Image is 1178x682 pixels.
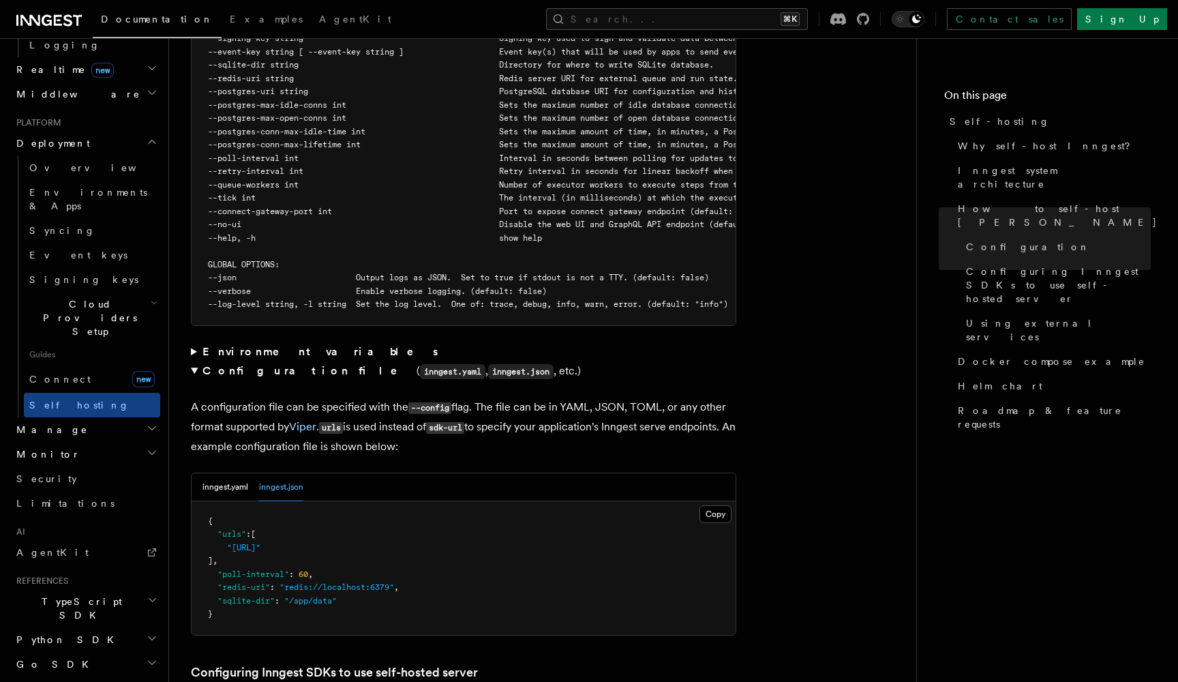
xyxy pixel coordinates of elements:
[208,100,981,110] span: --postgres-max-idle-conns int Sets the maximum number of idle database connections in the Postgre...
[289,420,316,433] a: Viper
[202,364,417,377] strong: Configuration file
[11,576,68,587] span: References
[208,516,213,526] span: {
[11,540,160,565] a: AgentKit
[781,12,800,26] kbd: ⌘K
[208,153,824,163] span: --poll-interval int Interval in seconds between polling for updates to apps (default: 0)
[11,136,90,150] span: Deployment
[966,316,1151,344] span: Using external services
[29,400,130,411] span: Self hosting
[284,596,337,606] span: "/app/data"
[217,582,270,592] span: "redis-uri"
[952,158,1151,196] a: Inngest system architecture
[11,442,160,466] button: Monitor
[101,14,213,25] span: Documentation
[202,473,248,501] button: inngest.yaml
[222,4,311,37] a: Examples
[952,196,1151,235] a: How to self-host [PERSON_NAME]
[958,379,1042,393] span: Helm chart
[952,374,1151,398] a: Helm chart
[208,60,714,70] span: --sqlite-dir string Directory for where to write SQLite database.
[24,243,160,267] a: Event keys
[208,207,761,216] span: --connect-gateway-port int Port to expose connect gateway endpoint (default: 8289)
[91,63,114,78] span: new
[16,547,89,558] span: AgentKit
[699,505,731,523] button: Copy
[16,498,115,509] span: Limitations
[191,342,736,361] summary: Environment variables
[958,202,1158,229] span: How to self-host [PERSON_NAME]
[319,422,343,434] code: urls
[213,556,217,565] span: ,
[208,286,547,296] span: --verbose Enable verbose logging. (default: false)
[202,345,440,358] strong: Environment variables
[191,663,478,682] a: Configuring Inngest SDKs to use self-hosted server
[952,398,1151,436] a: Roadmap & feature requests
[11,491,160,516] a: Limitations
[208,193,895,203] span: --tick int The interval (in milliseconds) at which the executor polls the queue (default: 150)
[208,273,709,282] span: --json Output logs as JSON. Set to true if stdout is not a TTY. (default: false)
[280,582,394,592] span: "redis://localhost:6379"
[308,569,313,579] span: ,
[11,117,61,128] span: Platform
[24,297,151,338] span: Cloud Providers Setup
[958,355,1145,368] span: Docker compose example
[208,74,1134,83] span: --redis-uri string Redis server URI for external queue and run state. Defaults to self-contained,...
[208,113,1024,123] span: --postgres-max-open-conns int Sets the maximum number of open database connections allowed in the...
[208,87,952,96] span: --postgres-uri string PostgreSQL database URI for configuration and history persistence. Defaults...
[251,529,256,539] span: [
[944,87,1151,109] h4: On this page
[319,14,391,25] span: AgentKit
[11,633,122,647] span: Python SDK
[217,529,246,539] span: "urls"
[24,267,160,292] a: Signing keys
[947,8,1072,30] a: Contact sales
[24,344,160,366] span: Guides
[11,589,160,627] button: TypeScript SDK
[24,33,160,57] a: Logging
[208,47,824,57] span: --event-key string [ --event-key string ] Event key(s) that will be used by apps to send events t...
[24,218,160,243] a: Syncing
[11,466,160,491] a: Security
[11,63,114,76] span: Realtime
[966,240,1090,254] span: Configuration
[208,166,986,176] span: --retry-interval int Retry interval in seconds for linear backoff when retrying functions - must ...
[11,447,80,461] span: Monitor
[958,164,1151,191] span: Inngest system architecture
[208,220,785,229] span: --no-ui Disable the web UI and GraphQL API endpoint (default: false)
[420,364,485,379] code: inngest.yaml
[191,398,736,456] p: A configuration file can be specified with the flag. The file can be in YAML, JSON, TOML, or any ...
[426,422,464,434] code: sdk-url
[11,82,160,106] button: Middleware
[132,371,155,387] span: new
[546,8,808,30] button: Search...⌘K
[29,374,91,385] span: Connect
[208,180,847,190] span: --queue-workers int Number of executor workers to execute steps from the queue (default: 100)
[29,162,170,173] span: Overview
[24,180,160,218] a: Environments & Apps
[952,134,1151,158] a: Why self-host Inngest?
[208,299,728,309] span: --log-level string, -l string Set the log level. One of: trace, debug, info, warn, error. (defaul...
[11,87,140,101] span: Middleware
[11,57,160,82] button: Realtimenew
[952,349,1151,374] a: Docker compose example
[488,364,554,379] code: inngest.json
[246,529,251,539] span: :
[29,274,138,285] span: Signing keys
[208,140,962,149] span: --postgres-conn-max-lifetime int Sets the maximum amount of time, in minutes, a PostgreSQL connec...
[299,569,308,579] span: 60
[217,596,275,606] span: "sqlite-dir"
[311,4,399,37] a: AgentKit
[275,596,280,606] span: :
[29,225,95,236] span: Syncing
[29,250,127,261] span: Event keys
[11,595,147,622] span: TypeScript SDK
[289,569,294,579] span: :
[958,404,1151,431] span: Roadmap & feature requests
[191,361,736,381] summary: Configuration file(inngest.yaml,inngest.json, etc.)
[259,473,303,501] button: inngest.json
[217,569,289,579] span: "poll-interval"
[11,527,25,537] span: AI
[270,582,275,592] span: :
[29,187,147,211] span: Environments & Apps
